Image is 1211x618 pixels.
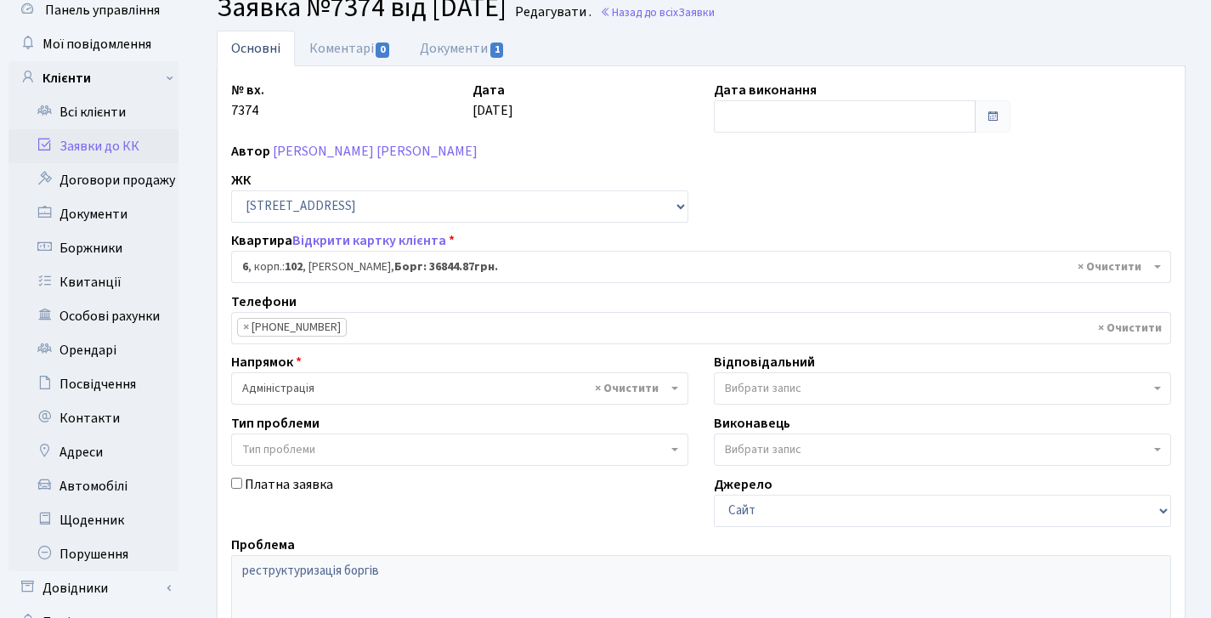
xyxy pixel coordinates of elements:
[460,80,701,133] div: [DATE]
[242,258,1150,275] span: <b>6</b>, корп.: <b>102</b>, Фіалковська Олена Валентинівна, <b>Борг: 36844.87грн.</b>
[8,129,178,163] a: Заявки до КК
[231,170,251,190] label: ЖК
[714,80,817,100] label: Дата виконання
[237,318,347,337] li: +380504448944
[8,503,178,537] a: Щоденник
[490,43,504,58] span: 1
[714,413,790,434] label: Виконавець
[1098,320,1162,337] span: Видалити всі елементи
[473,80,505,100] label: Дата
[245,474,333,495] label: Платна заявка
[242,441,315,458] span: Тип проблеми
[394,258,498,275] b: Борг: 36844.87грн.
[595,380,659,397] span: Видалити всі елементи
[8,95,178,129] a: Всі клієнти
[678,4,715,20] span: Заявки
[8,61,178,95] a: Клієнти
[242,380,667,397] span: Адміністрація
[714,352,815,372] label: Відповідальний
[8,265,178,299] a: Квитанції
[376,43,389,58] span: 0
[8,401,178,435] a: Контакти
[218,80,460,133] div: 7374
[714,474,772,495] label: Джерело
[725,441,801,458] span: Вибрати запис
[8,299,178,333] a: Особові рахунки
[8,571,178,605] a: Довідники
[600,4,715,20] a: Назад до всіхЗаявки
[295,31,405,66] a: Коментарі
[725,380,801,397] span: Вибрати запис
[285,258,303,275] b: 102
[8,537,178,571] a: Порушення
[45,1,160,20] span: Панель управління
[231,372,688,405] span: Адміністрація
[8,231,178,265] a: Боржники
[512,4,591,20] small: Редагувати .
[8,163,178,197] a: Договори продажу
[8,469,178,503] a: Автомобілі
[231,352,302,372] label: Напрямок
[231,141,270,162] label: Автор
[217,31,295,66] a: Основні
[231,230,455,251] label: Квартира
[8,197,178,231] a: Документи
[8,367,178,401] a: Посвідчення
[292,231,446,250] a: Відкрити картку клієнта
[8,27,178,61] a: Мої повідомлення
[243,319,249,336] span: ×
[8,333,178,367] a: Орендарі
[42,35,151,54] span: Мої повідомлення
[231,413,320,434] label: Тип проблеми
[231,535,295,555] label: Проблема
[405,31,519,66] a: Документи
[8,435,178,469] a: Адреси
[231,80,264,100] label: № вх.
[231,292,297,312] label: Телефони
[1078,258,1141,275] span: Видалити всі елементи
[273,142,478,161] a: [PERSON_NAME] [PERSON_NAME]
[242,258,248,275] b: 6
[231,251,1171,283] span: <b>6</b>, корп.: <b>102</b>, Фіалковська Олена Валентинівна, <b>Борг: 36844.87грн.</b>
